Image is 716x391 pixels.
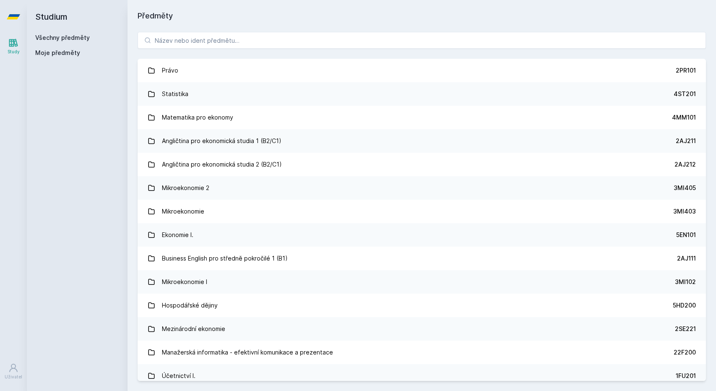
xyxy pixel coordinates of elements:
[138,270,706,294] a: Mikroekonomie I 3MI102
[138,317,706,341] a: Mezinárodní ekonomie 2SE221
[138,341,706,364] a: Manažerská informatika - efektivní komunikace a prezentace 22F200
[162,297,218,314] div: Hospodářské dějiny
[35,34,90,41] a: Všechny předměty
[2,359,25,384] a: Uživatel
[162,156,282,173] div: Angličtina pro ekonomická studia 2 (B2/C1)
[673,207,696,216] div: 3MI403
[162,274,207,290] div: Mikroekonomie I
[674,90,696,98] div: 4ST201
[162,133,281,149] div: Angličtina pro ekonomická studia 1 (B2/C1)
[8,49,20,55] div: Study
[138,200,706,223] a: Mikroekonomie 3MI403
[676,137,696,145] div: 2AJ211
[675,278,696,286] div: 3MI102
[674,184,696,192] div: 3MI405
[675,325,696,333] div: 2SE221
[138,129,706,153] a: Angličtina pro ekonomická studia 1 (B2/C1) 2AJ211
[138,247,706,270] a: Business English pro středně pokročilé 1 (B1) 2AJ111
[676,231,696,239] div: 5EN101
[138,364,706,388] a: Účetnictví I. 1FU201
[676,372,696,380] div: 1FU201
[162,86,188,102] div: Statistika
[138,59,706,82] a: Právo 2PR101
[162,321,225,337] div: Mezinárodní ekonomie
[138,106,706,129] a: Matematika pro ekonomy 4MM101
[138,153,706,176] a: Angličtina pro ekonomická studia 2 (B2/C1) 2AJ212
[138,223,706,247] a: Ekonomie I. 5EN101
[162,180,209,196] div: Mikroekonomie 2
[674,160,696,169] div: 2AJ212
[674,348,696,357] div: 22F200
[5,374,22,380] div: Uživatel
[138,32,706,49] input: Název nebo ident předmětu…
[2,34,25,59] a: Study
[162,344,333,361] div: Manažerská informatika - efektivní komunikace a prezentace
[162,203,204,220] div: Mikroekonomie
[138,294,706,317] a: Hospodářské dějiny 5HD200
[162,250,288,267] div: Business English pro středně pokročilé 1 (B1)
[673,301,696,310] div: 5HD200
[138,10,706,22] h1: Předměty
[676,66,696,75] div: 2PR101
[138,176,706,200] a: Mikroekonomie 2 3MI405
[672,113,696,122] div: 4MM101
[162,109,233,126] div: Matematika pro ekonomy
[35,49,80,57] span: Moje předměty
[162,62,178,79] div: Právo
[162,227,193,243] div: Ekonomie I.
[138,82,706,106] a: Statistika 4ST201
[162,368,195,384] div: Účetnictví I.
[677,254,696,263] div: 2AJ111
